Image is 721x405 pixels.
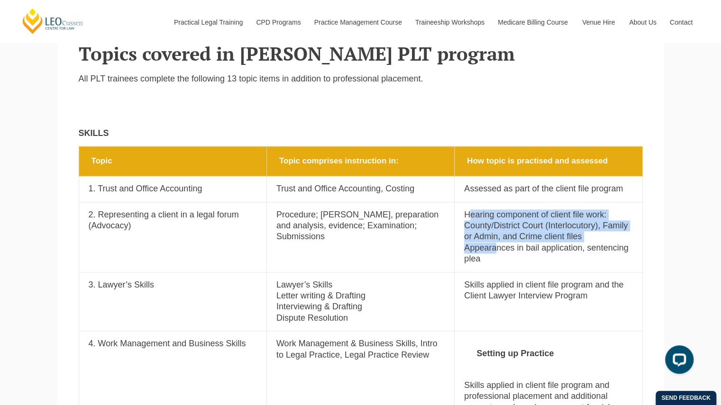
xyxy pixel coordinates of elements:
[79,128,109,138] strong: SKILLS
[79,146,266,176] th: Topic
[266,146,454,176] th: Topic comprises instruction in:
[79,73,643,84] p: All PLT trainees complete the following 13 topic items in addition to professional placement.
[276,338,445,360] p: Work Management & Business Skills, Intro to Legal Practice, Legal Practice Review
[167,2,249,43] a: Practical Legal Training
[455,146,642,176] th: How topic is practised and assessed
[491,2,575,43] a: Medicare Billing Course
[249,2,307,43] a: CPD Programs
[89,183,257,194] p: 1. Trust and Office Accounting
[21,8,84,35] a: [PERSON_NAME] Centre for Law
[307,2,408,43] a: Practice Management Course
[89,338,257,349] p: 4. Work Management and Business Skills
[464,279,632,302] p: Skills applied in client file program and the Client Lawyer Interview Program
[622,2,663,43] a: About Us
[464,338,632,368] strong: Setting up Practice
[464,209,632,265] p: Hearing component of client file work: County/District Court (Interlocutory), Family or Admin, an...
[663,2,700,43] a: Contact
[276,183,445,194] p: Trust and Office Accounting, Costing
[408,2,491,43] a: Traineeship Workshops
[276,209,445,243] p: Procedure; [PERSON_NAME], preparation and analysis, evidence; Examination; Submissions
[575,2,622,43] a: Venue Hire
[89,209,257,232] p: 2. Representing a client in a legal forum (Advocacy)
[89,279,257,290] p: 3. Lawyer’s Skills
[657,342,697,381] iframe: LiveChat chat widget
[276,279,445,324] p: Lawyer’s Skills Letter writing & Drafting Interviewing & Drafting Dispute Resolution
[79,43,643,64] h2: Topics covered in [PERSON_NAME] PLT program
[464,183,632,194] p: Assessed as part of the client file program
